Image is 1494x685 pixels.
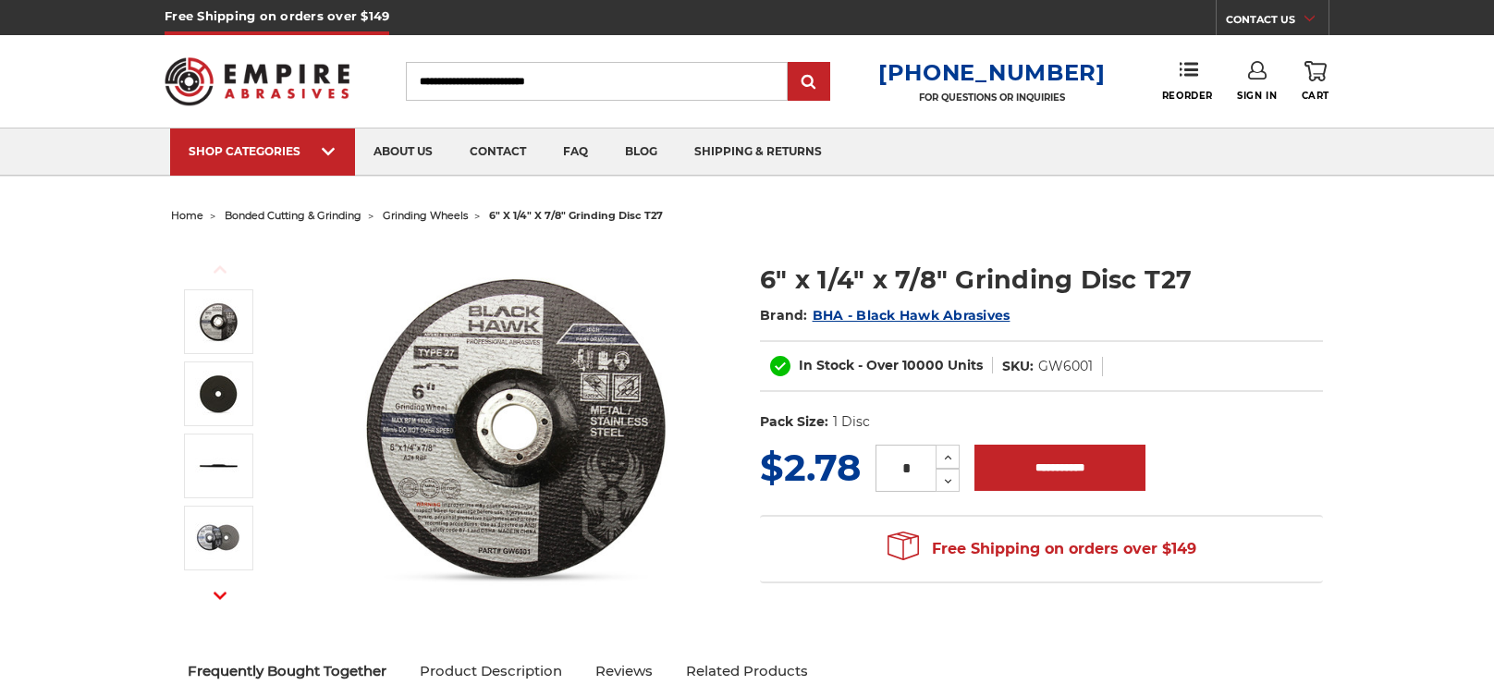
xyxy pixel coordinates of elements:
a: bonded cutting & grinding [225,209,361,222]
img: 6 inch grinding disc [330,242,700,612]
h1: 6" x 1/4" x 7/8" Grinding Disc T27 [760,262,1323,298]
a: faq [545,128,606,176]
img: Empire Abrasives [165,45,349,117]
dt: SKU: [1002,357,1034,376]
a: [PHONE_NUMBER] [878,59,1106,86]
button: Previous [198,250,242,289]
a: Cart [1302,61,1329,102]
a: BHA - Black Hawk Abrasives [813,307,1010,324]
a: grinding wheels [383,209,468,222]
a: home [171,209,203,222]
span: In Stock [799,357,854,373]
input: Submit [790,64,827,101]
span: Free Shipping on orders over $149 [888,531,1196,568]
img: 6 inch grinding disc by Black Hawk Abrasives [195,515,241,561]
a: Reorder [1162,61,1213,101]
span: - Over [858,357,899,373]
a: CONTACT US [1226,9,1329,35]
a: blog [606,128,676,176]
span: $2.78 [760,445,861,490]
span: Units [948,357,983,373]
img: 6 inch diameter x .25 inch thickness grinding disc [195,443,241,489]
button: Next [198,575,242,615]
a: shipping & returns [676,128,840,176]
dd: 1 Disc [833,412,870,432]
span: 6" x 1/4" x 7/8" grinding disc t27 [489,209,663,222]
div: SHOP CATEGORIES [189,144,337,158]
img: Back of 6 inch grinding disc by BHA [195,371,241,417]
dt: Pack Size: [760,412,828,432]
a: contact [451,128,545,176]
span: 10000 [902,357,944,373]
a: about us [355,128,451,176]
img: 6 inch grinding disc [195,299,241,345]
span: Cart [1302,90,1329,102]
span: Reorder [1162,90,1213,102]
span: Brand: [760,307,808,324]
dd: GW6001 [1038,357,1093,376]
span: Sign In [1237,90,1277,102]
p: FOR QUESTIONS OR INQUIRIES [878,92,1106,104]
